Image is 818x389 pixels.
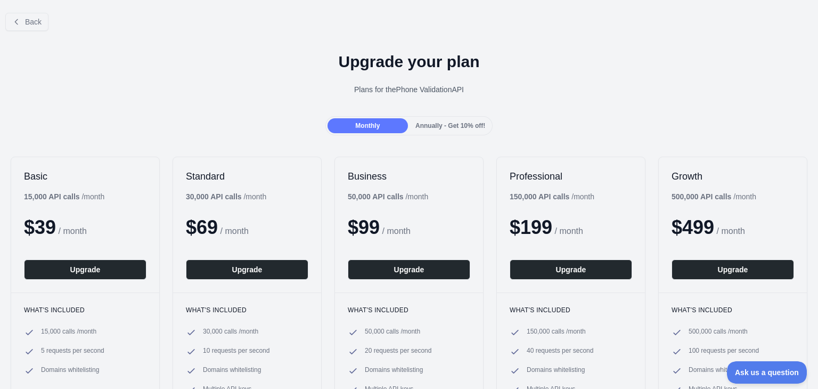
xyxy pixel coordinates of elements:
div: / month [348,191,428,202]
h2: Business [348,170,470,183]
div: / month [510,191,594,202]
span: $ 499 [672,216,714,238]
b: 50,000 API calls [348,192,404,201]
div: / month [672,191,756,202]
b: 150,000 API calls [510,192,569,201]
iframe: Toggle Customer Support [727,361,807,384]
span: $ 199 [510,216,552,238]
h2: Growth [672,170,794,183]
b: 500,000 API calls [672,192,731,201]
h2: Standard [186,170,308,183]
h2: Professional [510,170,632,183]
span: $ 99 [348,216,380,238]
